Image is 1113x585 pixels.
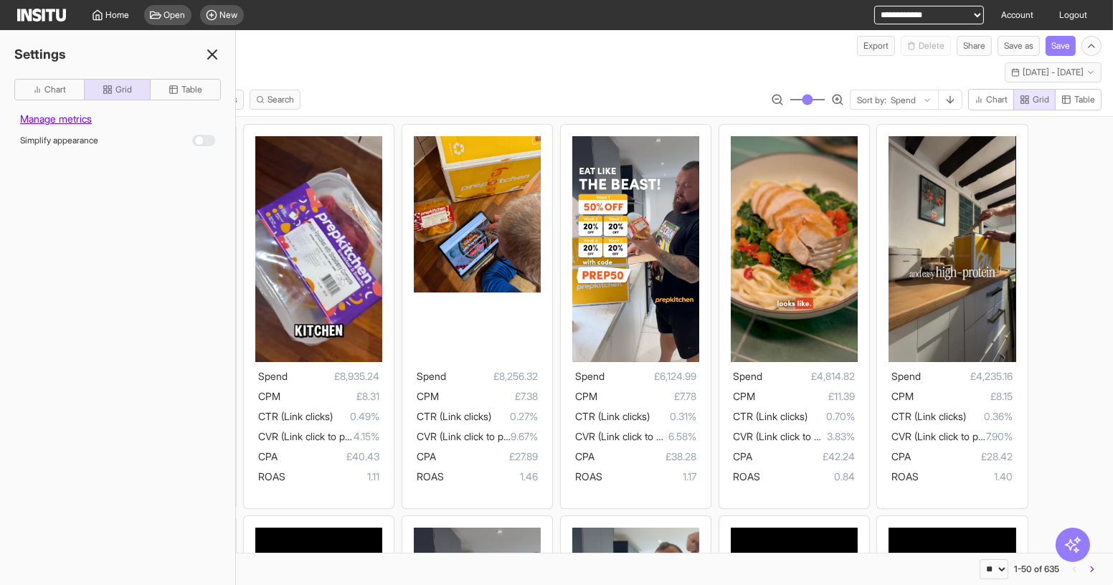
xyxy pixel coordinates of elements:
span: Table [181,84,202,95]
span: CTR (Link clicks) [734,410,808,422]
span: £28.42 [911,448,1013,465]
span: CPM [258,390,280,402]
span: CPA [891,450,911,462]
button: Table [1055,89,1102,110]
span: Spend [417,370,446,382]
span: CPM [417,390,439,402]
span: Manage metrics [14,100,221,132]
span: £11.39 [756,388,855,405]
span: 0.27% [491,408,538,425]
span: CVR (Link click to purchase) [891,430,1017,442]
span: 0.70% [808,408,855,425]
span: 0.84 [761,468,855,485]
button: Chart [968,89,1014,110]
span: 1.11 [285,468,379,485]
span: 7.90% [987,428,1013,445]
button: Grid [1013,89,1056,110]
span: £6,124.99 [605,368,696,385]
button: Export [857,36,895,56]
span: Open [164,9,186,21]
span: 1.17 [602,468,696,485]
span: CVR (Link click to purchase) [417,430,542,442]
button: Search [250,90,300,110]
button: Chart [14,79,85,100]
span: £8.31 [280,388,379,405]
button: Share [957,36,992,56]
span: 3.83% [827,428,855,445]
span: ROAS [891,470,919,482]
span: CPA [417,450,436,462]
span: CVR (Link click to purchase) [734,430,859,442]
span: Sort by: [857,95,886,106]
span: New [220,9,238,21]
button: Save [1046,36,1076,56]
span: ROAS [734,470,761,482]
span: Spend [258,370,288,382]
button: Grid [84,79,151,100]
span: 1.40 [919,468,1013,485]
span: Home [106,9,130,21]
button: Table [150,79,221,100]
span: £40.43 [278,448,379,465]
span: £4,814.82 [763,368,855,385]
span: [DATE] - [DATE] [1023,67,1084,78]
button: Delete [901,36,951,56]
button: Save as [998,36,1040,56]
span: Spend [891,370,921,382]
span: 0.31% [650,408,696,425]
span: £38.28 [595,448,696,465]
span: CPM [891,390,914,402]
span: CVR (Link click to purchase) [258,430,384,442]
span: 1.46 [444,468,538,485]
span: Spend [734,370,763,382]
span: Spend [575,370,605,382]
span: £42.24 [753,448,855,465]
span: CPA [258,450,278,462]
span: £27.89 [436,448,538,465]
span: 9.67% [511,428,538,445]
span: CPM [575,390,597,402]
span: Simplify appearance [20,135,98,146]
span: CPA [575,450,595,462]
span: CPA [734,450,753,462]
span: Search [267,94,294,105]
button: [DATE] - [DATE] [1005,62,1102,82]
span: Grid [1033,94,1049,105]
img: Logo [17,9,66,22]
span: Chart [986,94,1008,105]
span: CPM [734,390,756,402]
span: £7.78 [597,388,696,405]
span: CTR (Link clicks) [891,410,966,422]
span: 4.15% [354,428,379,445]
span: CTR (Link clicks) [417,410,491,422]
span: You cannot delete a preset report. [901,36,951,56]
span: CTR (Link clicks) [575,410,650,422]
span: £8,935.24 [288,368,379,385]
span: Chart [44,84,66,95]
span: CTR (Link clicks) [258,410,333,422]
span: ROAS [575,470,602,482]
span: ROAS [417,470,444,482]
span: £7.38 [439,388,538,405]
span: CVR (Link click to purchase) [575,430,701,442]
span: 0.36% [966,408,1013,425]
span: 0.49% [333,408,379,425]
span: Grid [115,84,132,95]
span: 6.58% [668,428,696,445]
span: ROAS [258,470,285,482]
div: 1-50 of 635 [1014,563,1059,575]
h2: Settings [14,44,66,65]
span: £4,235.16 [921,368,1013,385]
span: Table [1074,94,1095,105]
span: £8.15 [914,388,1013,405]
span: £8,256.32 [446,368,538,385]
